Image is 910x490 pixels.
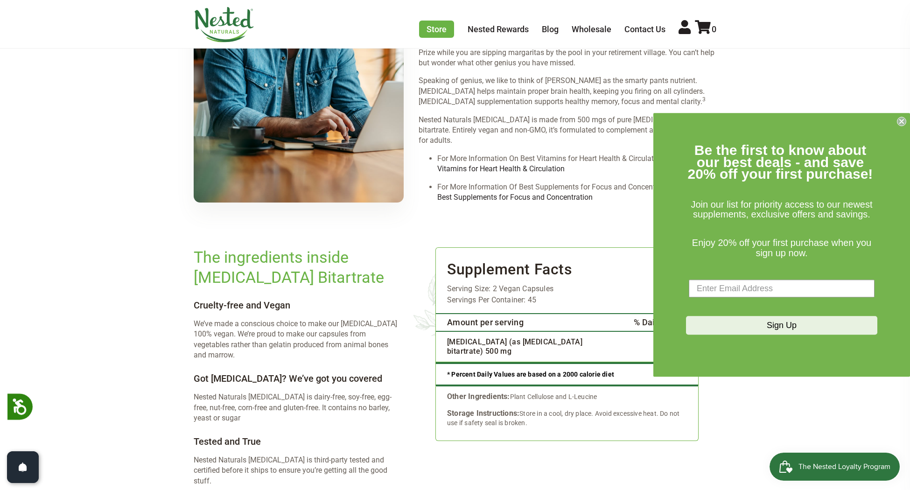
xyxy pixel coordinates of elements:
[447,392,510,401] b: Other Ingredients:
[7,451,39,483] button: Open
[897,117,906,126] button: Close dialog
[194,319,398,361] p: We’ve made a conscious choice to make our [MEDICAL_DATA] 100% vegan. We’re proud to make our caps...
[572,24,611,34] a: Wholesale
[419,21,454,38] a: Store
[194,436,398,448] h4: Tested and True
[436,362,698,386] div: * Percent Daily Values are based on a 2000 calorie diet
[419,115,716,146] p: Nested Naturals [MEDICAL_DATA] is made from 500 mgs of pure [MEDICAL_DATA] bitartrate. Entirely v...
[653,113,910,377] div: FLYOUT Form
[447,409,519,418] b: Storage Instructions:
[194,247,398,287] h2: The ingredients inside [MEDICAL_DATA] Bitartrate
[468,24,529,34] a: Nested Rewards
[688,142,873,182] span: Be the first to know about our best deals - and save 20% off your first purchase!
[695,24,716,34] a: 0
[623,331,698,362] td: 91%
[194,373,398,385] h4: Got [MEDICAL_DATA]? We’ve got you covered
[436,248,698,283] h3: Supplement Facts
[686,316,877,335] button: Sign Up
[437,154,716,175] p: For More Information On Best Vitamins for Heart Health & Circulation, Click:
[436,294,698,306] div: Servings Per Container: 45
[689,280,875,298] input: Enter Email Address
[194,7,254,42] img: Nested Naturals
[542,24,559,34] a: Blog
[436,283,698,294] div: Serving Size: 2 Vegan Capsules
[692,238,871,258] span: Enjoy 20% off your first purchase when you sign up now.
[194,455,398,486] p: Nested Naturals [MEDICAL_DATA] is third-party tested and certified before it ships to ensure you’...
[447,409,687,427] div: Store in a cool, dry place. Avoid excessive heat. Do not use if safety seal is broken.
[712,24,716,34] span: 0
[436,331,623,362] td: [MEDICAL_DATA] (as [MEDICAL_DATA] bitartrate) 500 mg
[770,453,901,481] iframe: Button to open loyalty program pop-up
[419,76,716,107] p: Speaking of genius, we like to think of [PERSON_NAME] as the smarty pants nutrient. [MEDICAL_DATA...
[691,199,872,220] span: Join our list for priority access to our newest supplements, exclusive offers and savings.
[194,392,398,423] p: Nested Naturals [MEDICAL_DATA] is dairy-free, soy-free, egg-free, nut-free, corn-free and gluten-...
[624,24,665,34] a: Contact Us
[623,314,698,331] th: % Daily Value
[436,314,623,331] th: Amount per serving
[447,392,687,401] div: Plant Cellulose and L-Leucine
[437,182,716,203] p: For More Information Of Best Supplements for Focus and Concentration, Click:
[702,96,706,103] sup: 3
[419,37,716,68] p: [MEDICAL_DATA] is that barely remembered kid from elementary school who wins a Nobel Prize while ...
[194,300,398,311] h4: Cruelty-free and Vegan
